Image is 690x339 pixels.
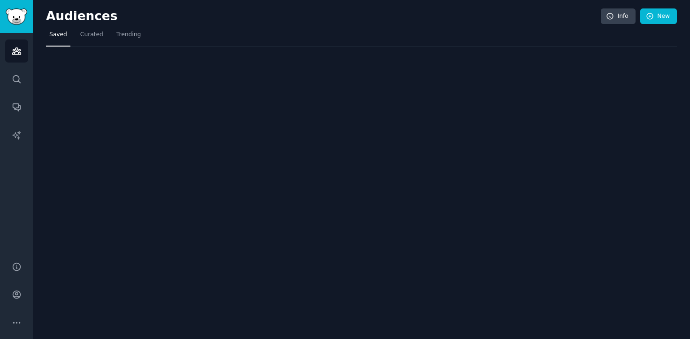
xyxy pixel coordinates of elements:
span: Trending [116,31,141,39]
span: Saved [49,31,67,39]
a: Saved [46,27,70,47]
span: Curated [80,31,103,39]
a: Curated [77,27,107,47]
img: GummySearch logo [6,8,27,25]
a: New [640,8,677,24]
h2: Audiences [46,9,601,24]
a: Trending [113,27,144,47]
a: Info [601,8,636,24]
